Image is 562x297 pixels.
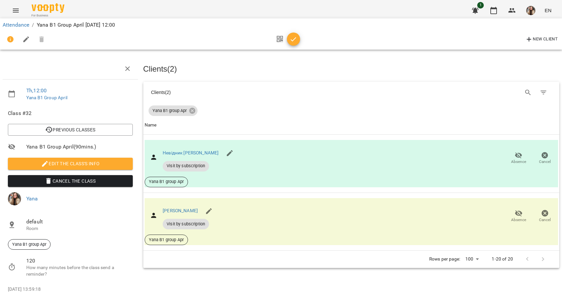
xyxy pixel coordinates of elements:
span: Previous Classes [13,126,128,134]
button: EN [542,4,554,16]
span: Cancel [539,159,551,165]
span: Class #32 [8,109,133,117]
span: Yana B1 group Apr [145,237,188,243]
a: Th , 12:00 [26,87,47,94]
a: Yana [26,195,38,202]
div: 100 [463,254,481,264]
button: New Client [524,34,559,45]
span: Absence [511,159,526,165]
span: 120 [26,257,133,265]
span: EN [545,7,551,14]
button: Menu [8,3,24,18]
button: Previous Classes [8,124,133,136]
div: Yana B1 group Apr [8,239,51,250]
span: Cancel [539,217,551,223]
span: Edit the class's Info [13,160,128,168]
p: Rows per page: [429,256,460,263]
button: Cancel [532,149,558,168]
img: ff8a976e702017e256ed5c6ae80139e5.jpg [526,6,535,15]
div: Table Toolbar [143,82,560,103]
li: / [32,21,34,29]
span: default [26,218,133,226]
div: Sort [145,121,157,129]
p: How many minutes before the class send a reminder? [26,264,133,277]
span: Absence [511,217,526,223]
span: Yana B1 group Apr [8,241,50,247]
img: ff8a976e702017e256ed5c6ae80139e5.jpg [8,192,21,205]
span: New Client [525,35,558,43]
a: Attendance [3,22,29,28]
span: Cancel the class [13,177,128,185]
p: [DATE] 13:59:18 [8,286,133,293]
span: 1 [477,2,484,9]
button: Search [520,85,536,101]
div: Clients ( 2 ) [151,89,346,96]
button: Absence [505,149,532,168]
span: Yana B1 group Apr [145,179,188,185]
span: Yana B1 Group April ( 90 mins. ) [26,143,133,151]
button: Cancel the class [8,175,133,187]
div: Name [145,121,157,129]
p: 1-20 of 20 [492,256,513,263]
span: For Business [32,13,64,18]
p: Yana B1 Group April [DATE] 12:00 [37,21,115,29]
span: Visit by subscription [163,221,209,227]
button: Absence [505,207,532,225]
button: Cancel [532,207,558,225]
a: [PERSON_NAME] [163,208,198,213]
a: Yana B1 Group April [26,95,67,100]
h3: Clients ( 2 ) [143,65,560,73]
span: Name [145,121,558,129]
button: Filter [536,85,551,101]
span: Visit by subscription [163,163,209,169]
span: Yana B1 group Apr [149,108,191,114]
div: Yana B1 group Apr [149,105,198,116]
img: Voopty Logo [32,3,64,13]
nav: breadcrumb [3,21,559,29]
a: Невідник [PERSON_NAME] [163,150,219,155]
p: Room [26,225,133,232]
button: Edit the class's Info [8,158,133,170]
